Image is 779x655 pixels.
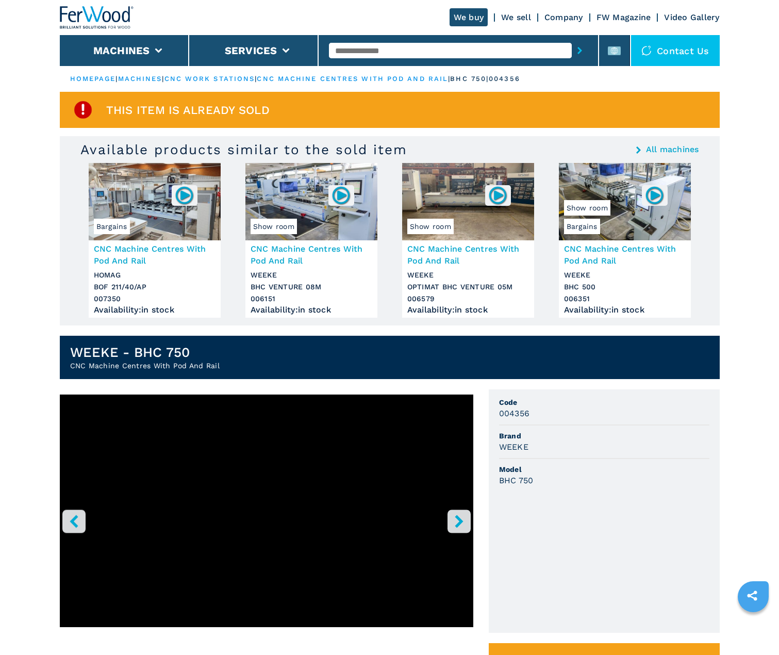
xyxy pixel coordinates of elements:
[60,395,473,627] iframe: WEEKE BHC 750 CNC - 004356
[251,307,372,313] div: Availability : in stock
[499,407,530,419] h3: 004356
[596,12,651,22] a: FW Magazine
[559,163,691,240] img: CNC Machine Centres With Pod And Rail WEEKE BHC 500
[402,163,534,240] img: CNC Machine Centres With Pod And Rail WEEKE OPTIMAT BHC VENTURE 05M
[94,219,130,234] span: Bargains
[564,200,610,216] span: Show room
[70,75,116,83] a: HOMEPAGE
[644,185,665,205] img: 006351
[631,35,720,66] div: Contact us
[80,141,407,158] h3: Available products similar to the sold item
[60,395,473,645] div: Go to Slide 1
[499,431,709,441] span: Brand
[225,44,277,57] button: Services
[664,12,719,22] a: Video Gallery
[89,163,221,240] img: CNC Machine Centres With Pod And Rail HOMAG BOF 211/40/AP
[162,75,164,83] span: |
[62,510,86,533] button: left-button
[257,75,448,83] a: cnc machine centres with pod and rail
[70,344,220,361] h1: WEEKE - BHC 750
[739,583,765,609] a: sharethis
[499,441,528,453] h3: WEEKE
[564,243,686,267] h3: CNC Machine Centres With Pod And Rail
[255,75,257,83] span: |
[646,145,699,154] a: All machines
[94,243,216,267] h3: CNC Machine Centres With Pod And Rail
[450,8,488,26] a: We buy
[447,510,471,533] button: right-button
[106,104,270,116] span: This item is already sold
[407,243,529,267] h3: CNC Machine Centres With Pod And Rail
[544,12,583,22] a: Company
[559,163,691,318] a: CNC Machine Centres With Pod And Rail WEEKE BHC 500BargainsShow room006351CNC Machine Centres Wit...
[164,75,255,83] a: cnc work stations
[501,12,531,22] a: We sell
[641,45,652,56] img: Contact us
[245,163,377,318] a: CNC Machine Centres With Pod And Rail WEEKE BHC VENTURE 08MShow room006151CNC Machine Centres Wit...
[448,75,450,83] span: |
[572,39,588,62] button: submit-button
[89,163,221,318] a: CNC Machine Centres With Pod And Rail HOMAG BOF 211/40/APBargains007350CNC Machine Centres With P...
[735,609,771,647] iframe: Chat
[251,243,372,267] h3: CNC Machine Centres With Pod And Rail
[331,185,351,205] img: 006151
[118,75,162,83] a: machines
[174,185,194,205] img: 007350
[407,307,529,313] div: Availability : in stock
[251,269,372,305] h3: WEEKE BHC VENTURE 08M 006151
[94,269,216,305] h3: HOMAG BOF 211/40/AP 007350
[564,307,686,313] div: Availability : in stock
[407,269,529,305] h3: WEEKE OPTIMAT BHC VENTURE 05M 006579
[60,6,134,29] img: Ferwood
[499,397,709,407] span: Code
[407,219,454,234] span: Show room
[488,185,508,205] img: 006579
[93,44,150,57] button: Machines
[402,163,534,318] a: CNC Machine Centres With Pod And Rail WEEKE OPTIMAT BHC VENTURE 05MShow room006579CNC Machine Cen...
[489,74,520,84] p: 004356
[73,100,93,120] img: SoldProduct
[94,307,216,313] div: Availability : in stock
[251,219,297,234] span: Show room
[564,269,686,305] h3: WEEKE BHC 500 006351
[499,464,709,474] span: Model
[499,474,534,486] h3: BHC 750
[115,75,118,83] span: |
[450,74,489,84] p: bhc 750 |
[564,219,600,234] span: Bargains
[70,361,220,371] h2: CNC Machine Centres With Pod And Rail
[245,163,377,240] img: CNC Machine Centres With Pod And Rail WEEKE BHC VENTURE 08M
